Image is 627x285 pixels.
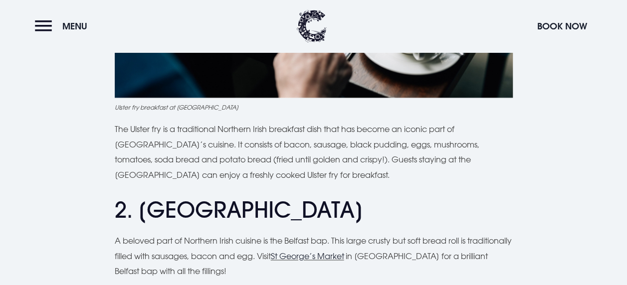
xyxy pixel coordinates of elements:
button: Menu [35,15,92,37]
figcaption: Ulster fry breakfast at [GEOGRAPHIC_DATA] [115,103,513,112]
a: St George’s Market [271,251,344,261]
h2: 2. [GEOGRAPHIC_DATA] [115,197,513,223]
img: Clandeboye Lodge [297,10,327,42]
span: Menu [62,20,87,32]
button: Book Now [532,15,592,37]
p: The Ulster fry is a traditional Northern Irish breakfast dish that has become an iconic part of [... [115,122,513,182]
p: A beloved part of Northern Irish cuisine is the Belfast bap. This large crusty but soft bread rol... [115,233,513,279]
